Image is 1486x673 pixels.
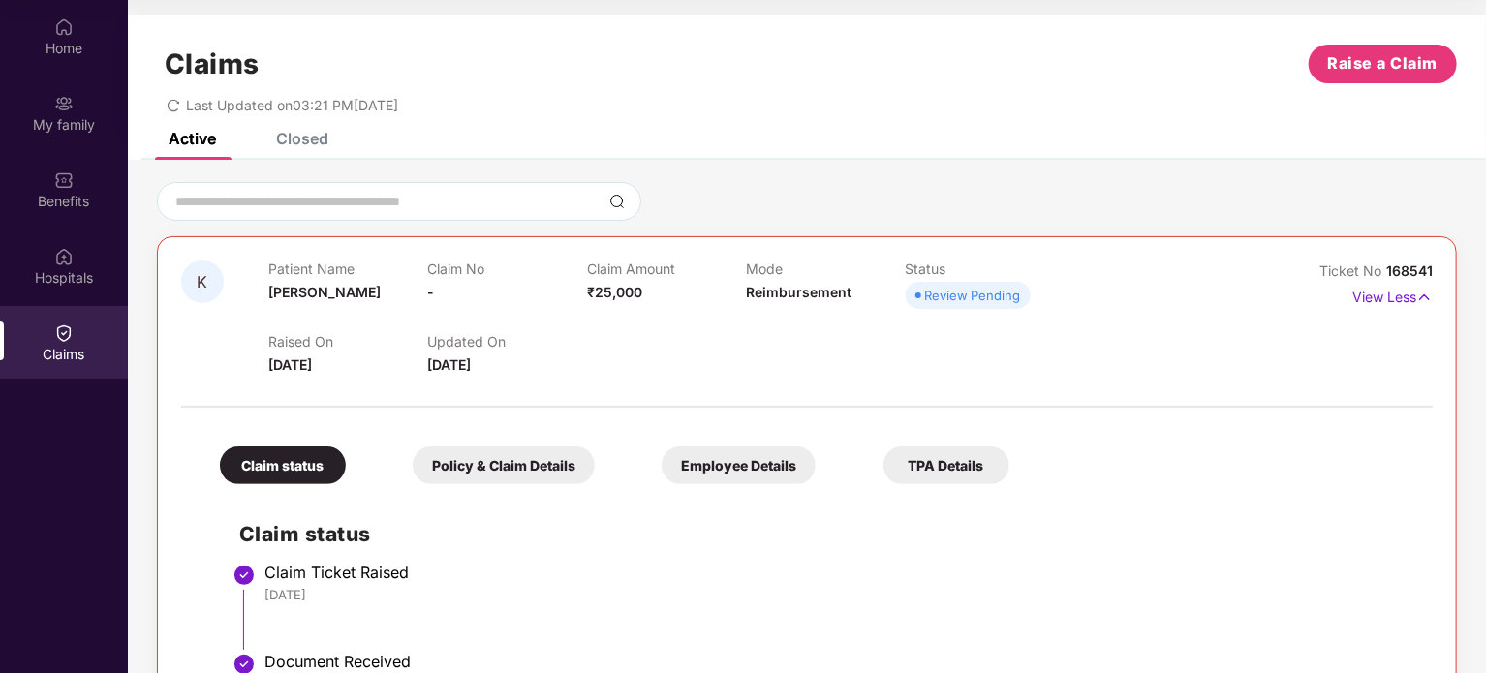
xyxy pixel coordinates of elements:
span: [PERSON_NAME] [268,284,381,300]
p: Mode [746,260,905,277]
div: Closed [276,129,328,148]
span: redo [167,97,180,113]
div: Employee Details [662,446,816,484]
p: View Less [1352,282,1433,308]
span: 168541 [1386,262,1433,279]
h1: Claims [165,47,260,80]
img: svg+xml;base64,PHN2ZyBpZD0iQ2xhaW0iIHhtbG5zPSJodHRwOi8vd3d3LnczLm9yZy8yMDAwL3N2ZyIgd2lkdGg9IjIwIi... [54,323,74,343]
h2: Claim status [239,518,1413,550]
div: TPA Details [883,446,1009,484]
span: - [427,284,434,300]
p: Raised On [268,333,427,350]
span: Reimbursement [746,284,851,300]
span: Ticket No [1319,262,1386,279]
span: [DATE] [427,356,471,373]
img: svg+xml;base64,PHN2ZyBpZD0iU2VhcmNoLTMyeDMyIiB4bWxucz0iaHR0cDovL3d3dy53My5vcmcvMjAwMC9zdmciIHdpZH... [609,194,625,209]
span: Last Updated on 03:21 PM[DATE] [186,97,398,113]
img: svg+xml;base64,PHN2ZyBpZD0iSG9tZSIgeG1sbnM9Imh0dHA6Ly93d3cudzMub3JnLzIwMDAvc3ZnIiB3aWR0aD0iMjAiIG... [54,17,74,37]
img: svg+xml;base64,PHN2ZyBpZD0iQmVuZWZpdHMiIHhtbG5zPSJodHRwOi8vd3d3LnczLm9yZy8yMDAwL3N2ZyIgd2lkdGg9Ij... [54,170,74,190]
button: Raise a Claim [1309,45,1457,83]
img: svg+xml;base64,PHN2ZyBpZD0iU3RlcC1Eb25lLTMyeDMyIiB4bWxucz0iaHR0cDovL3d3dy53My5vcmcvMjAwMC9zdmciIH... [232,564,256,587]
p: Claim No [427,260,586,277]
div: Active [169,129,216,148]
img: svg+xml;base64,PHN2ZyB3aWR0aD0iMjAiIGhlaWdodD0iMjAiIHZpZXdCb3g9IjAgMCAyMCAyMCIgZmlsbD0ibm9uZSIgeG... [54,94,74,113]
p: Updated On [427,333,586,350]
p: Patient Name [268,260,427,277]
div: Claim Ticket Raised [264,563,1413,582]
p: Claim Amount [587,260,746,277]
div: Claim status [220,446,346,484]
span: K [198,274,208,291]
div: [DATE] [264,586,1413,603]
div: Review Pending [925,286,1021,305]
div: Policy & Claim Details [413,446,595,484]
span: ₹25,000 [587,284,642,300]
p: Status [906,260,1065,277]
span: [DATE] [268,356,312,373]
span: Raise a Claim [1328,51,1439,76]
div: Document Received [264,652,1413,671]
img: svg+xml;base64,PHN2ZyBpZD0iSG9zcGl0YWxzIiB4bWxucz0iaHR0cDovL3d3dy53My5vcmcvMjAwMC9zdmciIHdpZHRoPS... [54,247,74,266]
img: svg+xml;base64,PHN2ZyB4bWxucz0iaHR0cDovL3d3dy53My5vcmcvMjAwMC9zdmciIHdpZHRoPSIxNyIgaGVpZ2h0PSIxNy... [1416,287,1433,308]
